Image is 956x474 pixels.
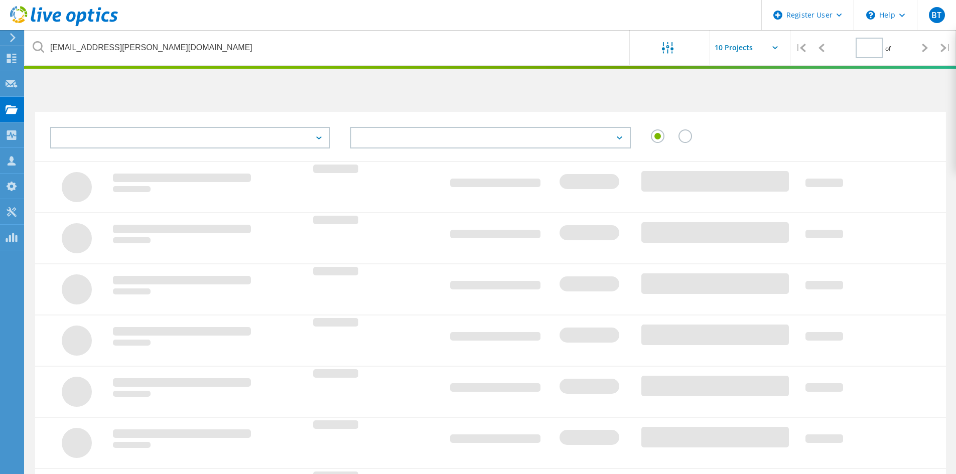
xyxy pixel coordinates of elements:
div: | [935,30,956,66]
span: BT [931,11,941,19]
div: | [790,30,811,66]
svg: \n [866,11,875,20]
a: Live Optics Dashboard [10,21,118,28]
span: of [885,44,891,53]
input: undefined [25,30,630,65]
